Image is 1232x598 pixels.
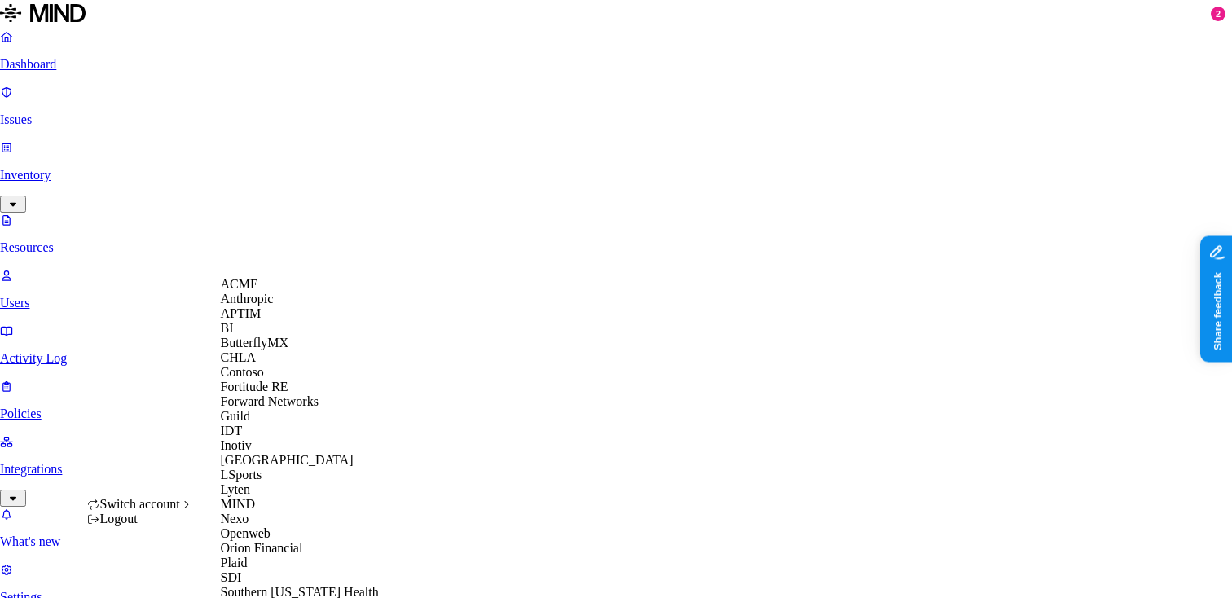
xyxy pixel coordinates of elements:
[221,497,256,511] span: MIND
[221,512,249,525] span: Nexo
[221,292,274,306] span: Anthropic
[221,468,262,481] span: LSports
[221,394,319,408] span: Forward Networks
[221,336,289,350] span: ButterflyMX
[221,306,262,320] span: APTIM
[221,482,250,496] span: Lyten
[221,453,354,467] span: [GEOGRAPHIC_DATA]
[221,380,288,394] span: Fortitude RE
[221,321,234,335] span: BI
[221,556,248,569] span: Plaid
[221,570,242,584] span: SDI
[221,409,250,423] span: Guild
[221,365,264,379] span: Contoso
[221,526,271,540] span: Openweb
[221,277,258,291] span: ACME
[221,350,257,364] span: CHLA
[221,424,243,438] span: IDT
[221,541,303,555] span: Orion Financial
[100,497,180,511] span: Switch account
[87,512,193,526] div: Logout
[221,438,252,452] span: Inotiv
